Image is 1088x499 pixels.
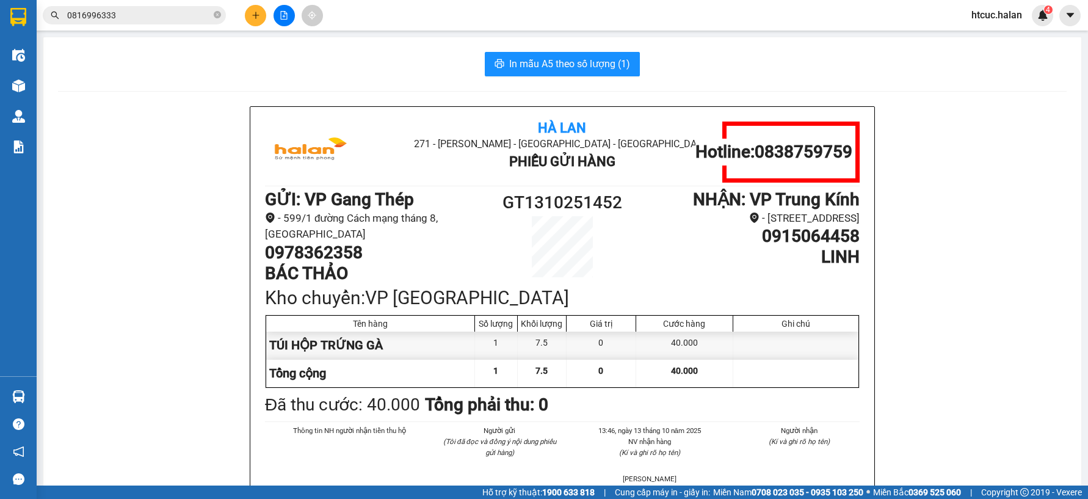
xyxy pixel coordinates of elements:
li: - [STREET_ADDRESS] [637,210,860,227]
strong: 0708 023 035 - 0935 103 250 [752,487,863,497]
div: 40.000 [636,332,733,359]
span: In mẫu A5 theo số lượng (1) [509,56,630,71]
span: copyright [1020,488,1029,497]
span: message [13,473,24,485]
h1: BÁC THẢO [265,263,488,284]
div: 0 [567,332,636,359]
span: | [970,486,972,499]
span: plus [252,11,260,20]
button: file-add [274,5,295,26]
li: Thông tin NH người nhận tiền thu hộ [289,425,410,436]
img: icon-new-feature [1037,10,1048,21]
b: NHẬN : VP Trung Kính [693,189,860,209]
span: htcuc.halan [962,7,1032,23]
li: Người gửi [440,425,560,436]
input: Tìm tên, số ĐT hoặc mã đơn [67,9,211,22]
i: (Kí và ghi rõ họ tên) [769,437,830,446]
span: close-circle [214,10,221,21]
span: question-circle [13,418,24,430]
button: caret-down [1059,5,1081,26]
span: Tổng cộng [269,366,326,381]
div: Số lượng [478,319,514,329]
span: aim [308,11,316,20]
span: 0 [598,366,603,376]
span: 40.000 [671,366,698,376]
div: Tên hàng [269,319,471,329]
sup: 4 [1044,5,1053,14]
div: Cước hàng [639,319,730,329]
b: Hà Lan [538,120,586,136]
span: environment [265,213,275,223]
span: printer [495,59,504,70]
i: (Tôi đã đọc và đồng ý nội dung phiếu gửi hàng) [443,437,556,457]
li: [PERSON_NAME] [589,473,710,484]
h1: GT1310251452 [488,189,637,216]
strong: 1900 633 818 [542,487,595,497]
span: 1 [493,366,498,376]
li: Người nhận [739,425,860,436]
span: Miền Nam [713,486,863,499]
button: aim [302,5,323,26]
li: - 599/1 đường Cách mạng tháng 8, [GEOGRAPHIC_DATA] [265,210,488,242]
img: logo.jpg [265,122,357,183]
div: Giá trị [570,319,633,329]
img: warehouse-icon [12,49,25,62]
strong: 0369 525 060 [908,487,961,497]
span: notification [13,446,24,457]
span: ⚪️ [866,490,870,495]
span: 7.5 [535,366,548,376]
img: logo-vxr [10,8,26,26]
li: NV nhận hàng [589,436,710,447]
img: warehouse-icon [12,110,25,123]
div: Kho chuyển: VP [GEOGRAPHIC_DATA] [265,283,860,312]
span: Cung cấp máy in - giấy in: [615,486,710,499]
span: file-add [280,11,288,20]
button: plus [245,5,266,26]
span: environment [749,213,760,223]
span: 4 [1046,5,1050,14]
div: 7.5 [518,332,567,359]
div: 1 [475,332,518,359]
b: GỬI : VP Gang Thép [265,189,414,209]
li: 13:46, ngày 13 tháng 10 năm 2025 [589,425,710,436]
div: Ghi chú [736,319,855,329]
span: | [604,486,606,499]
h1: LINH [637,247,860,268]
img: solution-icon [12,140,25,153]
h1: Hotline: 0838759759 [695,142,852,162]
div: TÚI HỘP TRỨNG GÀ [266,332,475,359]
div: Đã thu cước : 40.000 [265,392,420,418]
span: close-circle [214,11,221,18]
b: Tổng phải thu: 0 [425,395,548,415]
h1: 0978362358 [265,242,488,263]
h1: 0915064458 [637,226,860,247]
div: Khối lượng [521,319,563,329]
i: (Kí và ghi rõ họ tên) [619,448,680,457]
li: 271 - [PERSON_NAME] - [GEOGRAPHIC_DATA] - [GEOGRAPHIC_DATA] [364,136,760,151]
b: Phiếu Gửi Hàng [509,154,615,169]
span: search [51,11,59,20]
img: warehouse-icon [12,390,25,403]
img: warehouse-icon [12,79,25,92]
button: printerIn mẫu A5 theo số lượng (1) [485,52,640,76]
span: Miền Bắc [873,486,961,499]
span: caret-down [1065,10,1076,21]
span: Hỗ trợ kỹ thuật: [482,486,595,499]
